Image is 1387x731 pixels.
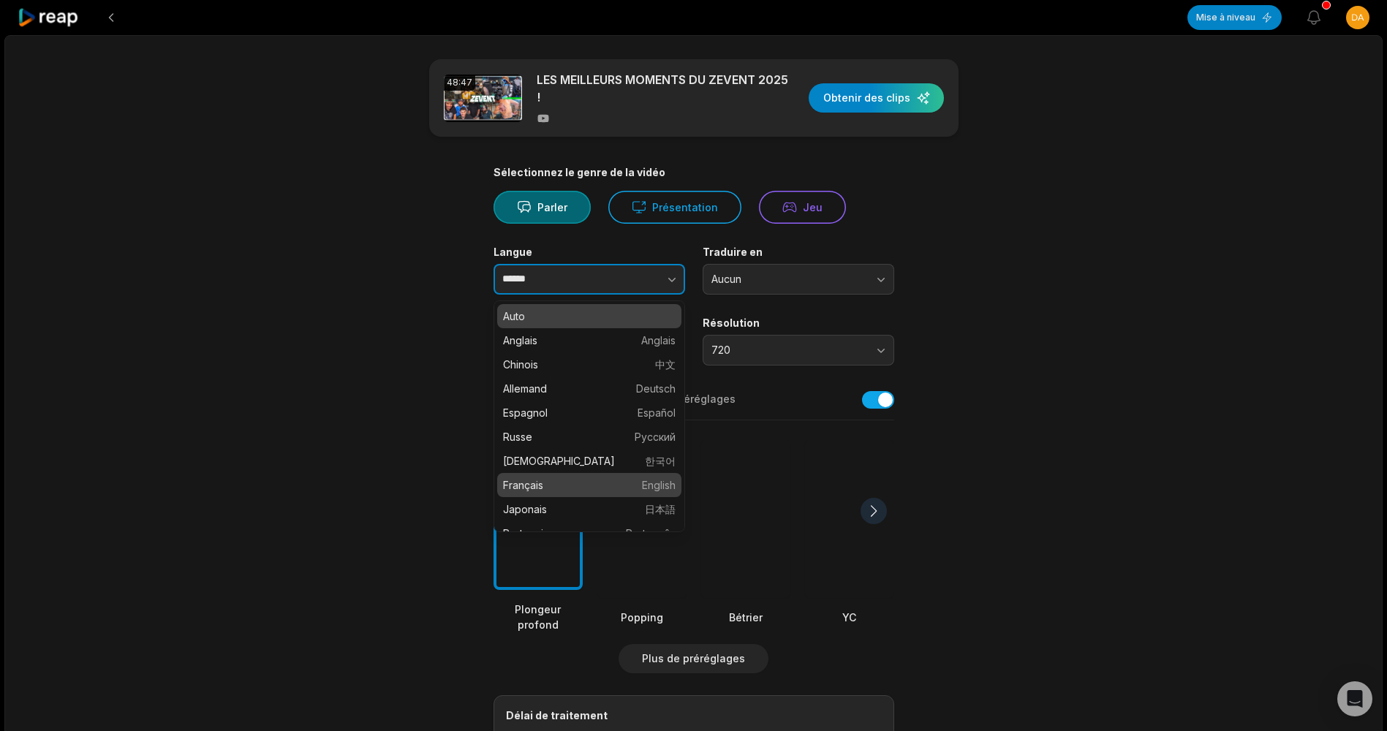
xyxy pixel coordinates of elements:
button: Mes préréglages [649,392,736,420]
span: Русский [635,429,676,444]
font: Russe [503,429,532,444]
font: Allemand [503,381,547,396]
div: Popping [597,610,687,625]
font: [DEMOGRAPHIC_DATA] [503,453,615,469]
span: Deutsch [636,381,676,396]
span: English [642,477,676,493]
label: Résolution [703,317,894,330]
font: Japonais [503,501,547,517]
font: Français [503,477,543,493]
div: Délai de traitement [506,708,882,723]
font: Présentation [652,200,718,215]
span: 中文 [655,357,676,372]
font: Anglais [503,333,537,348]
font: Chinois [503,357,538,372]
span: 한국어 [645,453,676,469]
div: Sélectionnez le genre de la vidéo [494,166,894,179]
div: 48:47 [444,75,475,91]
button: 720 [703,335,894,365]
button: Parler [494,191,591,224]
button: Obtenir des clips [809,83,944,113]
font: Mise à niveau [1196,12,1255,23]
font: Portugais [503,526,548,541]
font: Espagnol [503,405,548,420]
button: Mise à niveau [1187,5,1282,30]
div: Plongeur profond [494,602,583,632]
span: 日本語 [645,501,676,517]
div: Ouvrez Intercom Messenger [1337,681,1372,716]
button: Présentation [608,191,741,224]
font: Auto [503,308,525,324]
button: Plus de préréglages [619,644,768,673]
button: Jeu [759,191,846,224]
p: LES MEILLEURS MOMENTS DU ZEVENT 2025 ! [537,71,789,106]
span: Português [626,526,676,541]
div: YC [805,610,894,625]
label: Langue [494,246,685,259]
font: Jeu [803,200,823,215]
div: Bétrier [701,610,790,625]
label: Traduire en [703,246,894,259]
span: 720 [711,344,865,357]
font: Parler [537,200,567,215]
span: Español [638,405,676,420]
button: Aucun [703,264,894,295]
span: Aucun [711,273,865,286]
span: Anglais [641,333,676,348]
